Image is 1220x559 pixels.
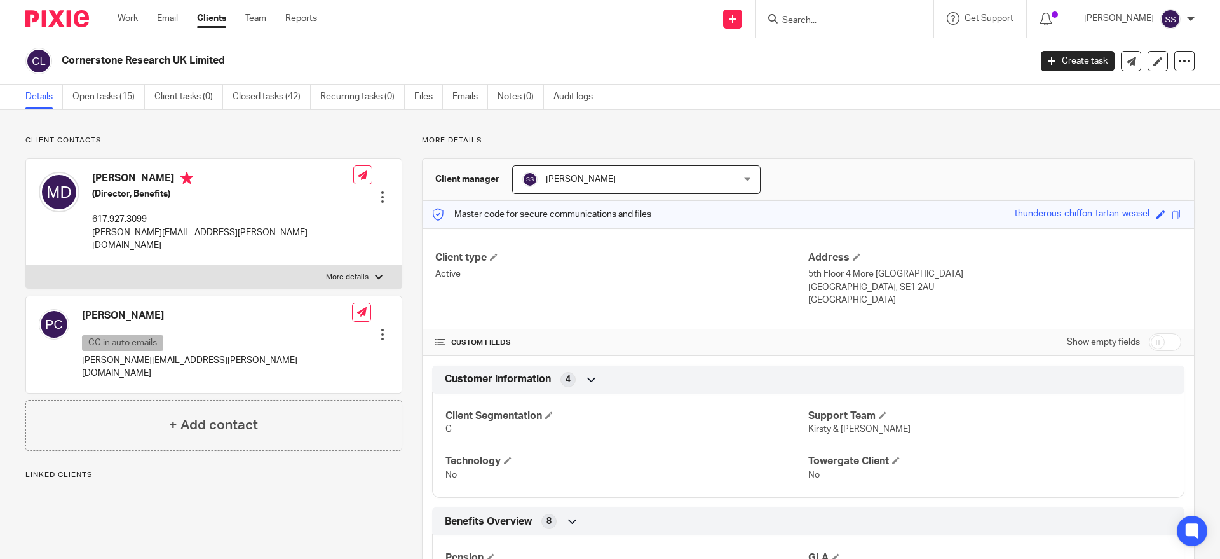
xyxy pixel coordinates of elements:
[445,425,452,434] span: C
[546,175,616,184] span: [PERSON_NAME]
[118,12,138,25] a: Work
[1015,207,1149,222] div: thunderous-chiffon-tartan-weasel
[445,515,532,528] span: Benefits Overview
[1160,9,1181,29] img: svg%3E
[546,515,552,528] span: 8
[452,85,488,109] a: Emails
[154,85,223,109] a: Client tasks (0)
[326,272,369,282] p: More details
[180,172,193,184] i: Primary
[25,135,402,146] p: Client contacts
[25,470,402,480] p: Linked clients
[39,309,69,340] img: svg%3E
[445,373,551,386] span: Customer information
[422,135,1195,146] p: More details
[808,268,1181,280] p: 5th Floor 4 More [GEOGRAPHIC_DATA]
[445,410,808,423] h4: Client Segmentation
[808,251,1181,265] h4: Address
[965,14,1013,23] span: Get Support
[233,85,311,109] a: Closed tasks (42)
[498,85,544,109] a: Notes (0)
[435,268,808,280] p: Active
[62,54,830,67] h2: Cornerstone Research UK Limited
[1067,336,1140,349] label: Show empty fields
[72,85,145,109] a: Open tasks (15)
[808,455,1171,468] h4: Towergate Client
[435,338,808,348] h4: CUSTOM FIELDS
[553,85,602,109] a: Audit logs
[39,172,79,212] img: svg%3E
[169,415,258,435] h4: + Add contact
[82,335,163,351] p: CC in auto emails
[285,12,317,25] a: Reports
[25,48,52,74] img: svg%3E
[82,354,352,380] p: [PERSON_NAME][EMAIL_ADDRESS][PERSON_NAME][DOMAIN_NAME]
[432,208,651,221] p: Master code for secure communications and files
[435,173,499,186] h3: Client manager
[808,281,1181,294] p: [GEOGRAPHIC_DATA], SE1 2AU
[92,226,353,252] p: [PERSON_NAME][EMAIL_ADDRESS][PERSON_NAME][DOMAIN_NAME]
[25,85,63,109] a: Details
[92,172,353,188] h4: [PERSON_NAME]
[92,213,353,226] p: 617.927.3099
[82,309,352,322] h4: [PERSON_NAME]
[435,251,808,265] h4: Client type
[781,15,895,27] input: Search
[1041,51,1115,71] a: Create task
[522,172,538,187] img: svg%3E
[808,410,1171,423] h4: Support Team
[245,12,266,25] a: Team
[808,471,820,480] span: No
[92,188,353,200] h5: (Director, Benefits)
[445,471,457,480] span: No
[808,425,911,434] span: Kirsty & [PERSON_NAME]
[1084,12,1154,25] p: [PERSON_NAME]
[25,10,89,27] img: Pixie
[414,85,443,109] a: Files
[808,294,1181,307] p: [GEOGRAPHIC_DATA]
[197,12,226,25] a: Clients
[566,373,571,386] span: 4
[157,12,178,25] a: Email
[445,455,808,468] h4: Technology
[320,85,405,109] a: Recurring tasks (0)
